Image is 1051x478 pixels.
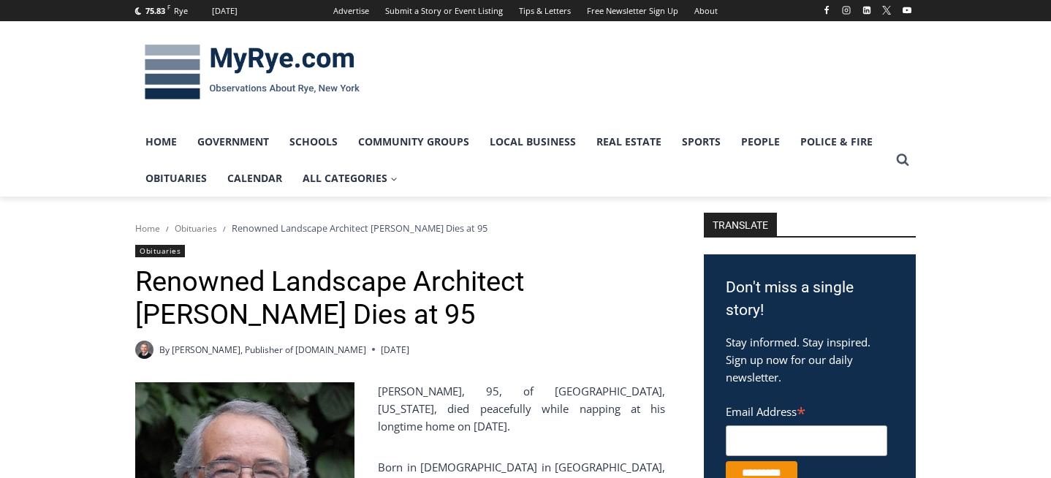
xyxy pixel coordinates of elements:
[898,1,916,19] a: YouTube
[135,160,217,197] a: Obituaries
[135,245,185,257] a: Obituaries
[174,4,188,18] div: Rye
[135,124,187,160] a: Home
[135,341,153,359] a: Author image
[279,124,348,160] a: Schools
[672,124,731,160] a: Sports
[790,124,883,160] a: Police & Fire
[135,265,665,332] h1: Renowned Landscape Architect [PERSON_NAME] Dies at 95
[704,213,777,236] strong: TRANSLATE
[223,224,226,234] span: /
[726,333,894,386] p: Stay informed. Stay inspired. Sign up now for our daily newsletter.
[303,170,398,186] span: All Categories
[212,4,238,18] div: [DATE]
[135,382,665,435] p: [PERSON_NAME], 95, of [GEOGRAPHIC_DATA], [US_STATE], died peacefully while napping at his longtim...
[818,1,835,19] a: Facebook
[292,160,408,197] a: All Categories
[166,224,169,234] span: /
[232,221,487,235] span: Renowned Landscape Architect [PERSON_NAME] Dies at 95
[726,397,887,423] label: Email Address
[172,344,366,356] a: [PERSON_NAME], Publisher of [DOMAIN_NAME]
[838,1,855,19] a: Instagram
[135,124,889,197] nav: Primary Navigation
[145,5,165,16] span: 75.83
[175,222,217,235] a: Obituaries
[135,34,369,110] img: MyRye.com
[479,124,586,160] a: Local Business
[167,3,170,11] span: F
[135,221,665,235] nav: Breadcrumbs
[135,222,160,235] a: Home
[586,124,672,160] a: Real Estate
[217,160,292,197] a: Calendar
[889,147,916,173] button: View Search Form
[348,124,479,160] a: Community Groups
[381,343,409,357] time: [DATE]
[858,1,876,19] a: Linkedin
[187,124,279,160] a: Government
[159,343,170,357] span: By
[731,124,790,160] a: People
[726,276,894,322] h3: Don't miss a single story!
[878,1,895,19] a: X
